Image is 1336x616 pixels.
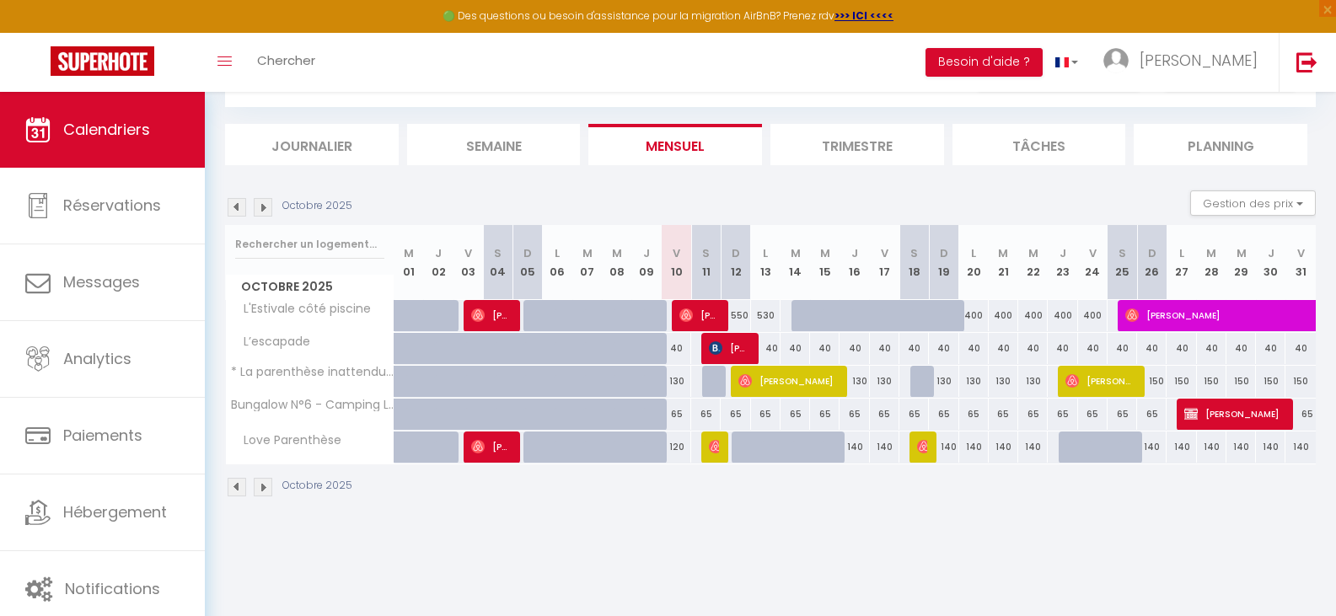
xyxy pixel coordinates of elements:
div: 65 [1108,399,1137,430]
div: 65 [1018,399,1048,430]
th: 12 [721,225,750,300]
th: 07 [572,225,602,300]
div: 65 [721,399,750,430]
input: Rechercher un logement... [235,229,384,260]
abbr: M [612,245,622,261]
div: 130 [1018,366,1048,397]
div: 40 [870,333,899,364]
li: Semaine [407,124,581,165]
th: 22 [1018,225,1048,300]
abbr: S [910,245,918,261]
th: 14 [781,225,810,300]
abbr: D [1148,245,1156,261]
abbr: D [940,245,948,261]
p: Octobre 2025 [282,198,352,214]
div: 400 [1078,300,1108,331]
div: 400 [989,300,1018,331]
div: 65 [1048,399,1077,430]
div: 140 [1226,431,1256,463]
th: 10 [662,225,691,300]
div: 40 [1167,333,1196,364]
div: 140 [840,431,869,463]
abbr: S [1119,245,1126,261]
button: Besoin d'aide ? [926,48,1043,77]
abbr: M [404,245,414,261]
abbr: L [1179,245,1184,261]
abbr: L [763,245,768,261]
div: 65 [1137,399,1167,430]
span: Octobre 2025 [226,275,394,299]
div: 40 [1108,333,1137,364]
div: 130 [989,366,1018,397]
img: Super Booking [51,46,154,76]
th: 16 [840,225,869,300]
th: 18 [899,225,929,300]
th: 29 [1226,225,1256,300]
div: 130 [959,366,989,397]
img: logout [1296,51,1317,72]
th: 30 [1256,225,1285,300]
abbr: J [435,245,442,261]
span: [PERSON_NAME] [738,365,837,397]
div: 130 [840,366,869,397]
div: 65 [870,399,899,430]
abbr: M [791,245,801,261]
div: 150 [1137,366,1167,397]
div: 150 [1226,366,1256,397]
th: 05 [513,225,543,300]
div: 65 [810,399,840,430]
th: 03 [453,225,483,300]
li: Mensuel [588,124,762,165]
th: 06 [543,225,572,300]
abbr: V [673,245,680,261]
div: 40 [1137,333,1167,364]
th: 20 [959,225,989,300]
span: L’escapade [228,333,314,351]
div: 150 [1285,366,1316,397]
div: 40 [1048,333,1077,364]
div: 65 [959,399,989,430]
div: 550 [721,300,750,331]
p: Octobre 2025 [282,478,352,494]
abbr: M [1028,245,1038,261]
abbr: J [1268,245,1274,261]
div: 530 [751,300,781,331]
div: 40 [899,333,929,364]
div: 65 [840,399,869,430]
div: 130 [662,366,691,397]
div: 65 [989,399,1018,430]
div: 40 [989,333,1018,364]
th: 01 [394,225,424,300]
span: Paiements [63,425,142,446]
span: [PERSON_NAME] [PERSON_NAME] Van Dromme [471,299,511,331]
abbr: M [582,245,593,261]
div: 40 [1226,333,1256,364]
th: 23 [1048,225,1077,300]
div: 140 [929,431,958,463]
span: Analytics [63,348,131,369]
li: Trimestre [770,124,944,165]
div: 140 [1167,431,1196,463]
abbr: J [1060,245,1066,261]
li: Tâches [952,124,1126,165]
div: 65 [751,399,781,430]
abbr: V [464,245,472,261]
div: 65 [1285,399,1316,430]
div: 40 [1197,333,1226,364]
span: * La parenthèse inattendue * [228,366,397,378]
th: 11 [691,225,721,300]
li: Journalier [225,124,399,165]
span: Bungalow N°6 - Camping Les Robinsons du Lac [228,399,397,411]
span: [PERSON_NAME] [709,332,748,364]
div: 65 [929,399,958,430]
abbr: D [523,245,532,261]
div: 65 [691,399,721,430]
abbr: M [1237,245,1247,261]
th: 24 [1078,225,1108,300]
div: 140 [870,431,899,463]
th: 13 [751,225,781,300]
span: Notifications [65,578,160,599]
th: 08 [602,225,631,300]
img: ... [1103,48,1129,73]
abbr: M [1206,245,1216,261]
